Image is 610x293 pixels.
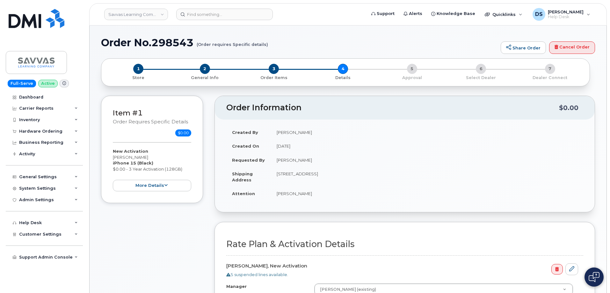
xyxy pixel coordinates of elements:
strong: Attention [232,191,255,196]
a: 3 Order Items [239,74,309,81]
div: [PERSON_NAME] $0.00 - 3 Year Activation (128GB) [113,148,191,191]
small: Order requires Specific details [113,119,188,125]
strong: Shipping Address [232,171,253,182]
div: $0.00 [559,102,578,114]
strong: Requested By [232,157,265,163]
a: Share Order [501,41,546,54]
td: [STREET_ADDRESS] [271,167,583,187]
strong: New Activation [113,149,148,154]
span: 3 [269,64,279,74]
span: 1 [133,64,143,74]
strong: Created On [232,143,259,149]
td: [DATE] [271,139,583,153]
h4: [PERSON_NAME], New Activation [226,263,578,269]
small: (Order requires Specific details) [197,37,268,47]
span: 2 [200,64,210,74]
label: Manager [226,283,247,289]
p: Store [109,75,168,81]
strong: Created By [232,130,258,135]
h2: Rate Plan & Activation Details [226,239,583,249]
a: Item #1 [113,108,143,117]
p: General Info [173,75,237,81]
span: $0.00 [175,129,191,136]
td: [PERSON_NAME] [271,153,583,167]
a: Cancel Order [549,41,595,54]
td: [PERSON_NAME] [271,125,583,139]
h2: Order Information [226,103,559,112]
a: 1 Store [106,74,171,81]
button: more details [113,180,191,192]
span: [PERSON_NAME] (existing) [316,287,376,292]
td: [PERSON_NAME] [271,187,583,201]
a: 2 General Info [171,74,240,81]
h1: Order No.298543 [101,37,497,48]
img: Open chat [589,272,599,282]
p: Order Items [242,75,306,81]
div: 5 suspended lines available. [226,272,578,278]
strong: iPhone 15 (Black) [113,160,153,165]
